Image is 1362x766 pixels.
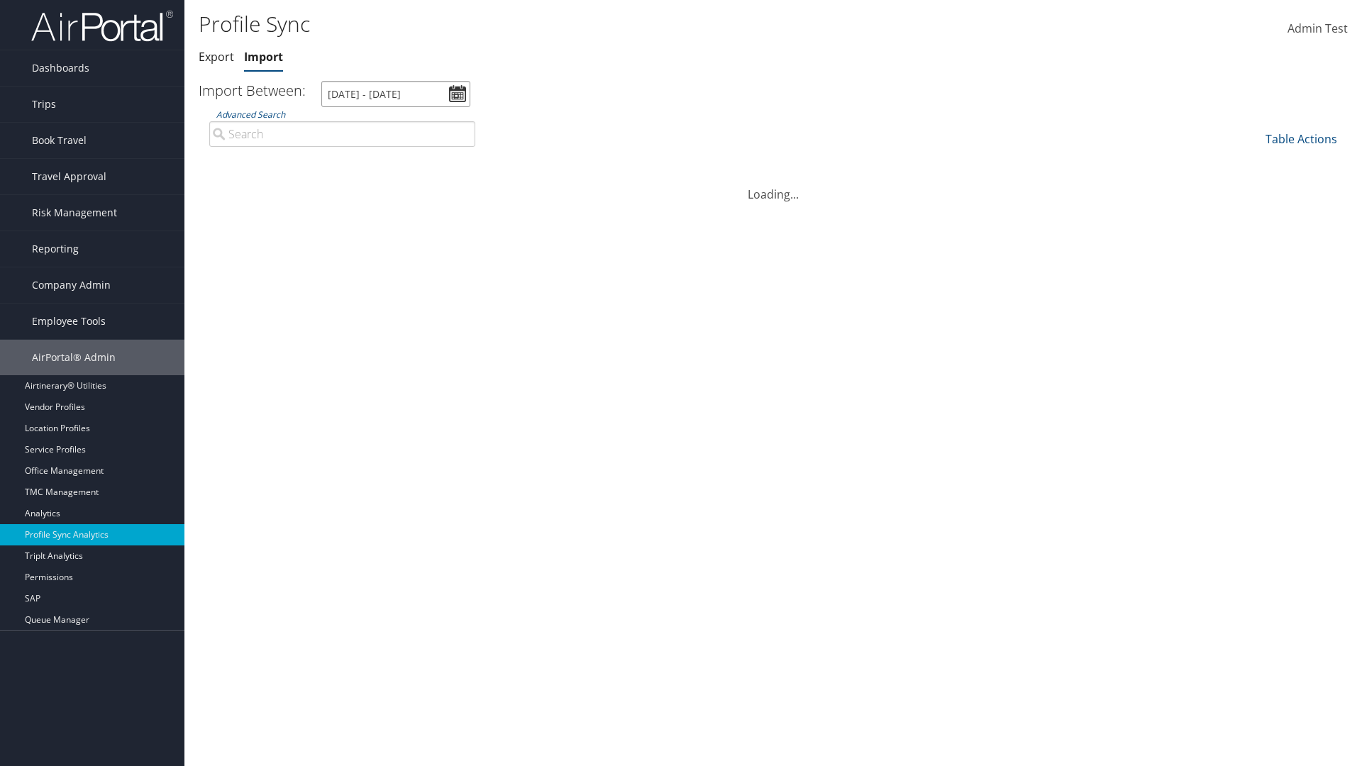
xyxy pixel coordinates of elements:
[32,340,116,375] span: AirPortal® Admin
[32,87,56,122] span: Trips
[32,50,89,86] span: Dashboards
[1288,21,1348,36] span: Admin Test
[199,9,965,39] h1: Profile Sync
[1288,7,1348,51] a: Admin Test
[32,304,106,339] span: Employee Tools
[199,81,306,100] h3: Import Between:
[32,123,87,158] span: Book Travel
[32,159,106,194] span: Travel Approval
[321,81,470,107] input: [DATE] - [DATE]
[209,121,475,147] input: Advanced Search
[32,267,111,303] span: Company Admin
[32,231,79,267] span: Reporting
[199,49,234,65] a: Export
[216,109,285,121] a: Advanced Search
[244,49,283,65] a: Import
[32,195,117,231] span: Risk Management
[31,9,173,43] img: airportal-logo.png
[1266,131,1337,147] a: Table Actions
[199,169,1348,203] div: Loading...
